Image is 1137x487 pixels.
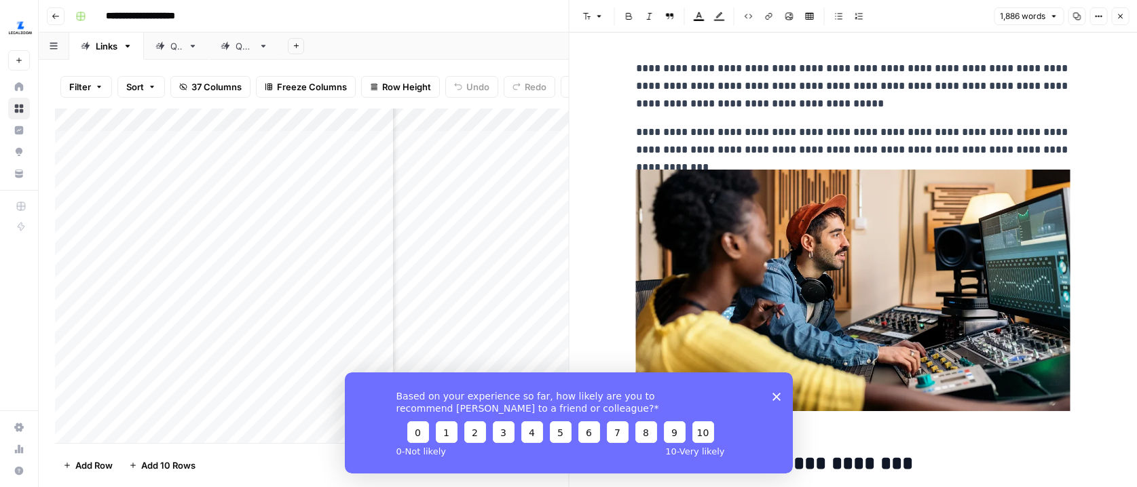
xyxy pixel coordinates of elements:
[8,141,30,163] a: Opportunities
[994,7,1064,25] button: 1,886 words
[8,11,30,45] button: Workspace: LegalZoom
[170,76,250,98] button: 37 Columns
[55,454,121,476] button: Add Row
[345,372,793,473] iframe: Survey from AirOps
[60,76,112,98] button: Filter
[126,80,144,94] span: Sort
[75,459,113,472] span: Add Row
[256,76,356,98] button: Freeze Columns
[144,33,209,60] a: QA
[361,76,440,98] button: Row Height
[8,460,30,482] button: Help + Support
[525,80,546,94] span: Redo
[8,163,30,184] a: Your Data
[141,459,195,472] span: Add 10 Rows
[121,454,204,476] button: Add 10 Rows
[8,76,30,98] a: Home
[8,438,30,460] a: Usage
[117,76,165,98] button: Sort
[8,98,30,119] a: Browse
[191,80,242,94] span: 37 Columns
[382,80,431,94] span: Row Height
[466,80,489,94] span: Undo
[1000,10,1045,22] span: 1,886 words
[209,33,280,60] a: QA2
[8,119,30,141] a: Insights
[445,76,498,98] button: Undo
[504,76,555,98] button: Redo
[236,39,253,53] div: QA2
[277,80,347,94] span: Freeze Columns
[69,80,91,94] span: Filter
[96,39,117,53] div: Links
[8,16,33,40] img: LegalZoom Logo
[170,39,183,53] div: QA
[69,33,144,60] a: Links
[8,416,30,438] a: Settings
